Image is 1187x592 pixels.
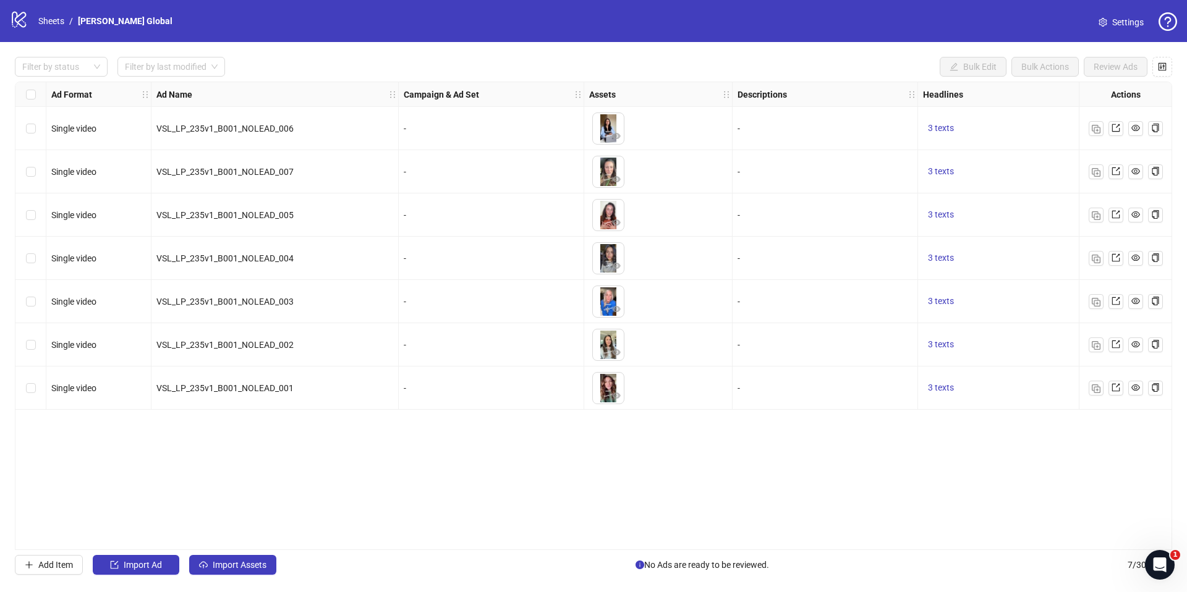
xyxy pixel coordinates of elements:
[51,297,96,307] span: Single video
[1131,253,1140,262] span: eye
[612,348,621,357] span: eye
[51,167,96,177] span: Single video
[609,216,624,230] button: Preview
[593,373,624,404] img: Asset 1
[199,560,208,569] span: cloud-upload
[1112,15,1144,29] span: Settings
[738,210,740,220] span: -
[1131,340,1140,349] span: eye
[928,339,954,349] span: 3 texts
[582,90,591,99] span: holder
[589,88,616,101] strong: Assets
[1112,340,1120,349] span: export
[612,391,621,400] span: eye
[636,558,769,572] span: No Ads are ready to be reviewed.
[738,88,787,101] strong: Descriptions
[593,329,624,360] img: Asset 1
[738,124,740,133] span: -
[609,389,624,404] button: Preview
[25,560,33,569] span: plus
[36,14,67,28] a: Sheets
[593,286,624,317] img: Asset 1
[1112,297,1120,305] span: export
[738,297,740,307] span: -
[1092,168,1100,177] img: Duplicate
[1089,381,1104,395] button: Duplicate
[15,107,46,150] div: Select row 1
[1092,384,1100,393] img: Duplicate
[738,340,740,350] span: -
[124,560,162,570] span: Import Ad
[1151,253,1160,262] span: copy
[593,113,624,144] img: Asset 1
[404,122,579,135] div: -
[612,305,621,313] span: eye
[738,383,740,393] span: -
[1089,12,1154,32] a: Settings
[213,560,266,570] span: Import Assets
[1089,121,1104,136] button: Duplicate
[923,121,959,136] button: 3 texts
[1089,208,1104,222] button: Duplicate
[1170,550,1180,560] span: 1
[609,259,624,274] button: Preview
[1092,341,1100,350] img: Duplicate
[738,167,740,177] span: -
[15,555,83,575] button: Add Item
[1089,294,1104,309] button: Duplicate
[404,88,479,101] strong: Campaign & Ad Set
[1128,558,1172,572] span: 7 / 300 items
[1151,340,1160,349] span: copy
[1092,211,1100,220] img: Duplicate
[612,261,621,270] span: eye
[609,172,624,187] button: Preview
[15,193,46,237] div: Select row 3
[612,218,621,227] span: eye
[1131,383,1140,392] span: eye
[1151,167,1160,175] span: copy
[940,57,1006,77] button: Bulk Edit
[51,88,92,101] strong: Ad Format
[636,560,644,569] span: info-circle
[1092,255,1100,263] img: Duplicate
[156,210,294,220] span: VSL_LP_235v1_B001_NOLEAD_005
[1152,57,1172,77] button: Configure table settings
[69,14,73,28] li: /
[51,383,96,393] span: Single video
[609,129,624,144] button: Preview
[612,132,621,140] span: eye
[156,383,294,393] span: VSL_LP_235v1_B001_NOLEAD_001
[395,82,398,106] div: Resize Ad Name column
[612,175,621,184] span: eye
[593,200,624,230] img: Asset 1
[1112,167,1120,175] span: export
[593,243,624,274] img: Asset 1
[15,280,46,323] div: Select row 5
[581,82,584,106] div: Resize Campaign & Ad Set column
[1089,164,1104,179] button: Duplicate
[51,210,96,220] span: Single video
[404,252,579,265] div: -
[1092,298,1100,307] img: Duplicate
[722,90,731,99] span: holder
[923,88,963,101] strong: Headlines
[156,340,294,350] span: VSL_LP_235v1_B001_NOLEAD_002
[1159,12,1177,31] span: question-circle
[156,88,192,101] strong: Ad Name
[1089,251,1104,266] button: Duplicate
[923,381,959,395] button: 3 texts
[15,323,46,366] div: Select row 6
[1131,167,1140,175] span: eye
[404,165,579,179] div: -
[388,90,397,99] span: holder
[1112,253,1120,262] span: export
[15,150,46,193] div: Select row 2
[928,209,954,219] span: 3 texts
[1131,210,1140,219] span: eye
[928,253,954,263] span: 3 texts
[51,124,96,133] span: Single video
[923,251,959,266] button: 3 texts
[404,295,579,308] div: -
[404,338,579,352] div: -
[93,555,179,575] button: Import Ad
